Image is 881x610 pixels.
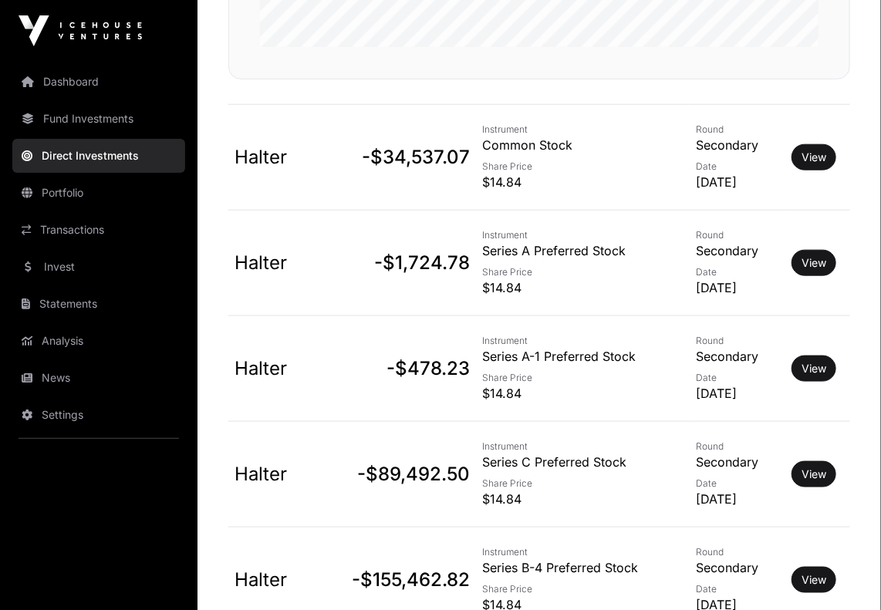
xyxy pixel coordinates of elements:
[12,102,185,136] a: Fund Investments
[697,347,779,366] p: Secondary
[12,139,185,173] a: Direct Investments
[12,324,185,358] a: Analysis
[792,144,836,170] button: View
[483,229,684,241] p: Instrument
[792,461,836,487] button: View
[483,266,684,278] p: Share Price
[317,251,471,275] p: -$1,724.78
[697,123,779,136] p: Round
[483,546,684,558] p: Instrument
[697,546,779,558] p: Round
[802,467,826,482] a: View
[697,241,779,260] p: Secondary
[483,335,684,347] p: Instrument
[317,356,471,381] p: -$478.23
[12,250,185,284] a: Invest
[483,123,684,136] p: Instrument
[12,65,185,99] a: Dashboard
[697,278,779,297] p: [DATE]
[697,453,779,471] p: Secondary
[483,558,684,577] p: Series B-4 Preferred Stock
[12,361,185,395] a: News
[317,462,471,487] p: -$89,492.50
[483,583,684,595] p: Share Price
[235,357,287,379] a: Halter
[697,384,779,403] p: [DATE]
[697,173,779,191] p: [DATE]
[697,229,779,241] p: Round
[697,440,779,453] p: Round
[804,536,881,610] iframe: Chat Widget
[19,15,142,46] img: Icehouse Ventures Logo
[483,440,684,453] p: Instrument
[483,384,684,403] p: $14.84
[802,572,826,588] a: View
[697,136,779,154] p: Secondary
[792,250,836,276] button: View
[697,160,779,173] p: Date
[483,347,684,366] p: Series A-1 Preferred Stock
[235,463,287,485] a: Halter
[235,251,287,274] a: Halter
[697,372,779,384] p: Date
[483,453,684,471] p: Series C Preferred Stock
[483,490,684,508] p: $14.84
[483,372,684,384] p: Share Price
[483,278,684,297] p: $14.84
[12,176,185,210] a: Portfolio
[697,490,779,508] p: [DATE]
[483,173,684,191] p: $14.84
[235,146,287,168] a: Halter
[697,266,779,278] p: Date
[802,361,826,376] a: View
[792,356,836,382] button: View
[483,136,684,154] p: Common Stock
[483,477,684,490] p: Share Price
[317,568,471,592] p: -$155,462.82
[697,583,779,595] p: Date
[317,145,471,170] p: -$34,537.07
[12,287,185,321] a: Statements
[483,160,684,173] p: Share Price
[12,398,185,432] a: Settings
[483,241,684,260] p: Series A Preferred Stock
[12,213,185,247] a: Transactions
[697,558,779,577] p: Secondary
[697,477,779,490] p: Date
[697,335,779,347] p: Round
[802,150,826,165] a: View
[802,255,826,271] a: View
[792,567,836,593] button: View
[235,568,287,591] a: Halter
